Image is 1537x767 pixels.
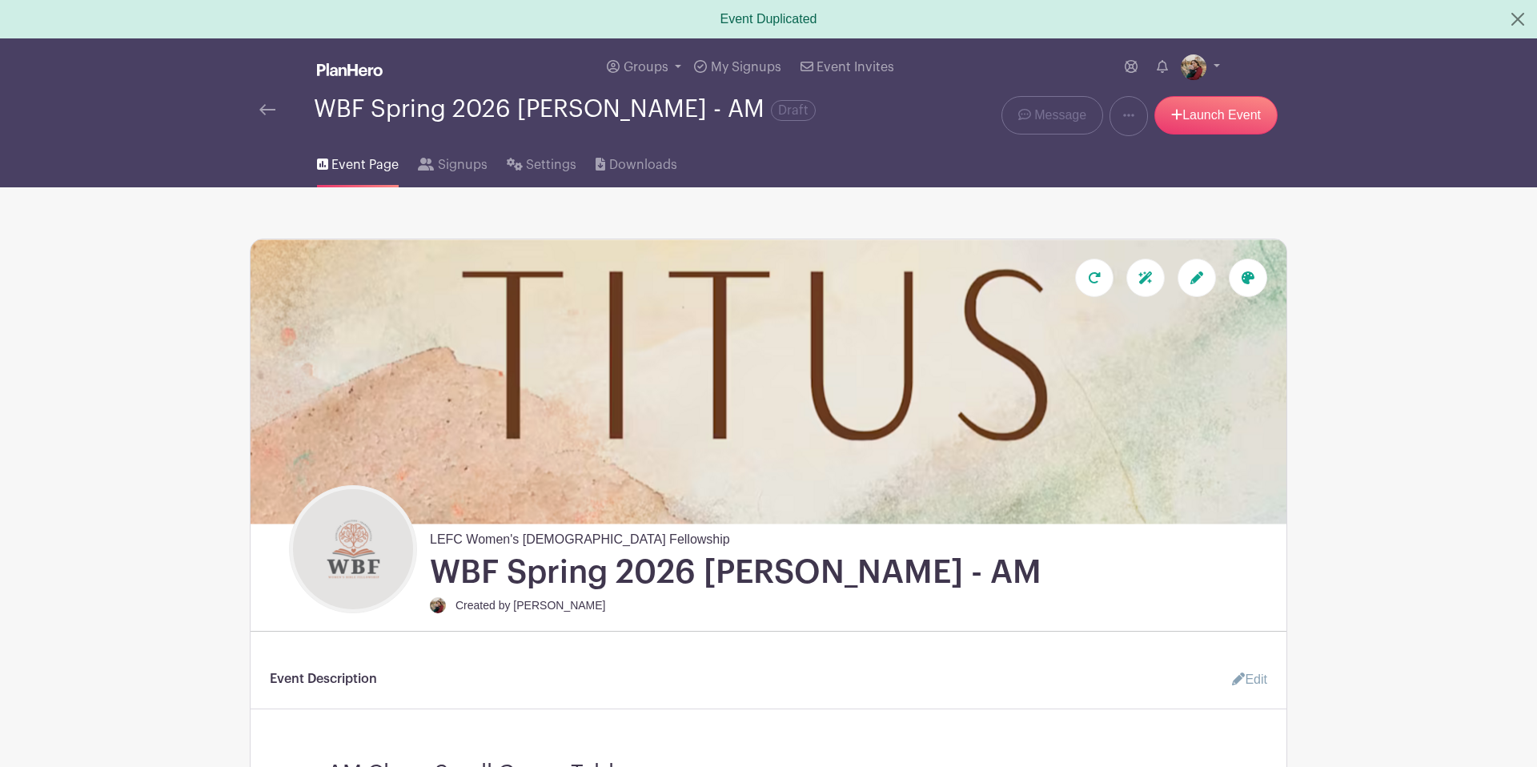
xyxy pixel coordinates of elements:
[609,155,677,175] span: Downloads
[317,63,383,76] img: logo_white-6c42ec7e38ccf1d336a20a19083b03d10ae64f83f12c07503d8b9e83406b4c7d.svg
[771,100,816,121] span: Draft
[624,61,668,74] span: Groups
[596,136,676,187] a: Downloads
[430,524,730,549] span: LEFC Women's [DEMOGRAPHIC_DATA] Fellowship
[526,155,576,175] span: Settings
[314,96,816,122] div: WBF Spring 2026 [PERSON_NAME] - AM
[418,136,487,187] a: Signups
[1181,54,1206,80] img: 1FBAD658-73F6-4E4B-B59F-CB0C05CD4BD1.jpeg
[1001,96,1103,135] a: Message
[817,61,894,74] span: Event Invites
[259,104,275,115] img: back-arrow-29a5d9b10d5bd6ae65dc969a981735edf675c4d7a1fe02e03b50dbd4ba3cdb55.svg
[293,489,413,609] img: WBF%20LOGO.png
[455,599,606,612] small: Created by [PERSON_NAME]
[688,38,787,96] a: My Signups
[1034,106,1086,125] span: Message
[794,38,901,96] a: Event Invites
[430,597,446,613] img: 1FBAD658-73F6-4E4B-B59F-CB0C05CD4BD1.jpeg
[711,61,781,74] span: My Signups
[251,239,1286,524] img: Website%20-%20coming%20soon.png
[1219,664,1267,696] a: Edit
[331,155,399,175] span: Event Page
[317,136,399,187] a: Event Page
[270,672,377,687] h6: Event Description
[438,155,488,175] span: Signups
[507,136,576,187] a: Settings
[600,38,688,96] a: Groups
[430,552,1041,592] h1: WBF Spring 2026 [PERSON_NAME] - AM
[1154,96,1278,135] a: Launch Event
